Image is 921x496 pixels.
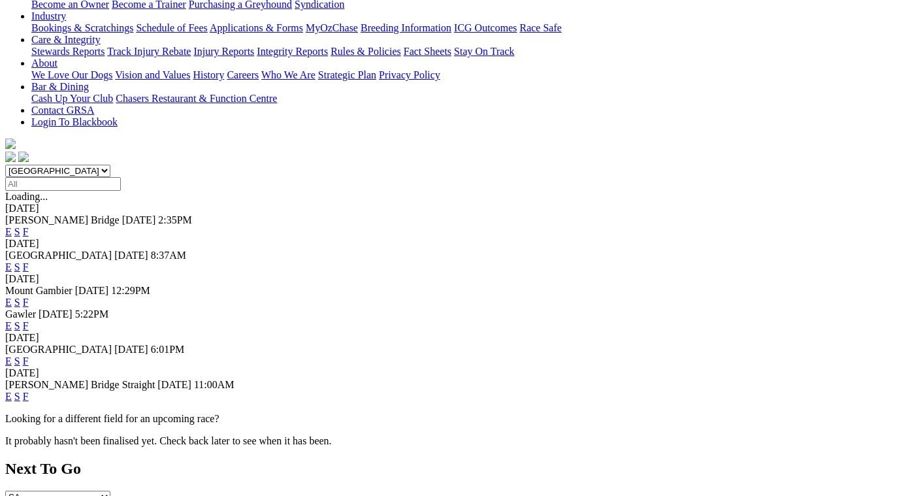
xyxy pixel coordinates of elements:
a: Breeding Information [361,22,451,33]
a: E [5,391,12,402]
a: F [23,355,29,367]
span: [PERSON_NAME] Bridge [5,214,120,225]
div: [DATE] [5,203,916,214]
a: Chasers Restaurant & Function Centre [116,93,277,104]
a: History [193,69,224,80]
span: [DATE] [157,379,191,390]
a: Strategic Plan [318,69,376,80]
a: E [5,297,12,308]
a: E [5,355,12,367]
a: Login To Blackbook [31,116,118,127]
span: Loading... [5,191,48,202]
a: Care & Integrity [31,34,101,45]
a: S [14,320,20,331]
span: [GEOGRAPHIC_DATA] [5,344,112,355]
a: Bookings & Scratchings [31,22,133,33]
a: Fact Sheets [404,46,451,57]
span: [GEOGRAPHIC_DATA] [5,250,112,261]
div: Industry [31,22,916,34]
div: [DATE] [5,367,916,379]
a: About [31,58,57,69]
div: Bar & Dining [31,93,916,105]
span: [DATE] [39,308,73,320]
a: F [23,226,29,237]
span: [DATE] [75,285,109,296]
a: Applications & Forms [210,22,303,33]
a: Stewards Reports [31,46,105,57]
a: F [23,261,29,273]
a: Integrity Reports [257,46,328,57]
span: 5:22PM [75,308,109,320]
input: Select date [5,177,121,191]
img: logo-grsa-white.png [5,139,16,149]
a: Track Injury Rebate [107,46,191,57]
span: 12:29PM [111,285,150,296]
a: S [14,297,20,308]
a: Bar & Dining [31,81,89,92]
div: [DATE] [5,273,916,285]
a: Injury Reports [193,46,254,57]
span: 6:01PM [151,344,185,355]
a: Who We Are [261,69,315,80]
div: Care & Integrity [31,46,916,58]
a: S [14,355,20,367]
a: Cash Up Your Club [31,93,113,104]
div: [DATE] [5,238,916,250]
span: [DATE] [122,214,156,225]
a: Industry [31,10,66,22]
span: Gawler [5,308,36,320]
a: F [23,320,29,331]
span: 8:37AM [151,250,186,261]
a: Careers [227,69,259,80]
div: About [31,69,916,81]
a: Rules & Policies [331,46,401,57]
a: S [14,226,20,237]
img: twitter.svg [18,152,29,162]
p: Looking for a different field for an upcoming race? [5,413,916,425]
img: facebook.svg [5,152,16,162]
a: Race Safe [519,22,561,33]
a: Vision and Values [115,69,190,80]
span: 11:00AM [194,379,234,390]
a: Privacy Policy [379,69,440,80]
div: [DATE] [5,332,916,344]
a: F [23,391,29,402]
span: [PERSON_NAME] Bridge Straight [5,379,155,390]
a: S [14,261,20,273]
span: Mount Gambier [5,285,73,296]
span: 2:35PM [158,214,192,225]
a: We Love Our Dogs [31,69,112,80]
a: E [5,226,12,237]
partial: It probably hasn't been finalised yet. Check back later to see when it has been. [5,435,332,446]
h2: Next To Go [5,460,916,478]
a: Schedule of Fees [136,22,207,33]
a: Stay On Track [454,46,514,57]
span: [DATE] [114,250,148,261]
a: MyOzChase [306,22,358,33]
a: F [23,297,29,308]
a: E [5,261,12,273]
a: S [14,391,20,402]
a: E [5,320,12,331]
span: [DATE] [114,344,148,355]
a: Contact GRSA [31,105,94,116]
a: ICG Outcomes [454,22,517,33]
